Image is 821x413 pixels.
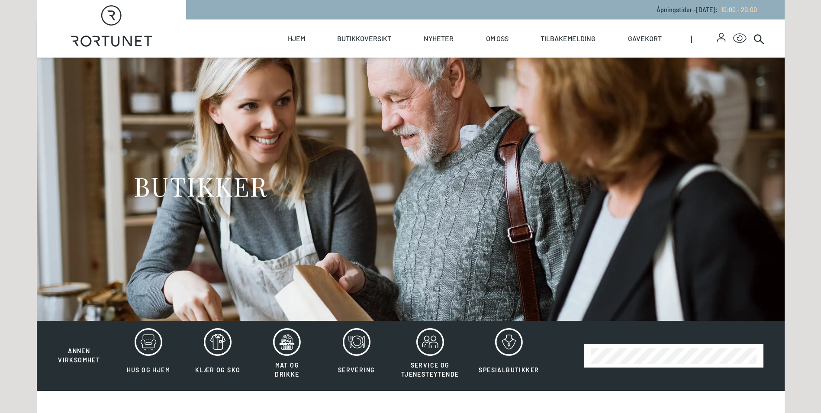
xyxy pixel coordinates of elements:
[424,19,454,58] a: Nyheter
[691,19,718,58] span: |
[45,328,113,365] button: Annen virksomhet
[288,19,305,58] a: Hjem
[58,347,100,364] span: Annen virksomhet
[195,366,240,374] span: Klær og sko
[470,328,548,384] button: Spesialbutikker
[733,32,747,45] button: Open Accessibility Menu
[115,328,182,384] button: Hus og hjem
[337,19,391,58] a: Butikkoversikt
[392,328,468,384] button: Service og tjenesteytende
[253,328,321,384] button: Mat og drikke
[628,19,662,58] a: Gavekort
[486,19,509,58] a: Om oss
[721,6,757,13] span: 10:00 - 20:00
[479,366,539,374] span: Spesialbutikker
[541,19,596,58] a: Tilbakemelding
[127,366,170,374] span: Hus og hjem
[184,328,251,384] button: Klær og sko
[338,366,375,374] span: Servering
[134,170,267,202] h1: BUTIKKER
[401,361,459,378] span: Service og tjenesteytende
[323,328,390,384] button: Servering
[718,6,757,13] a: 10:00 - 20:00
[275,361,299,378] span: Mat og drikke
[657,5,757,14] p: Åpningstider - [DATE] :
